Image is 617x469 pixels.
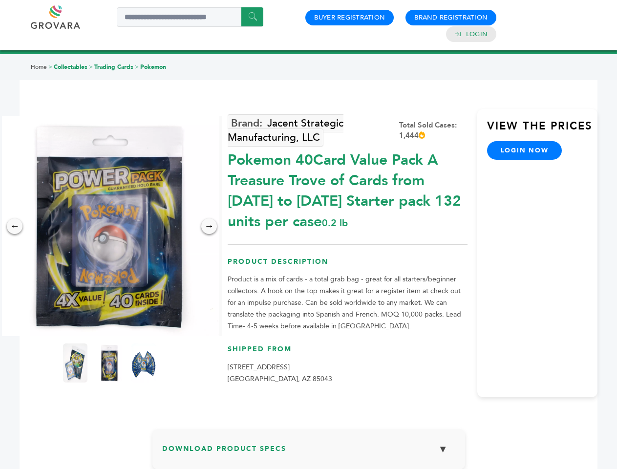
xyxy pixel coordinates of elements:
img: Pokemon 40-Card Value Pack – A Treasure Trove of Cards from 1996 to 2024 - Starter pack! 132 unit... [131,343,156,383]
h3: View the Prices [487,119,597,141]
div: → [201,218,217,234]
a: Home [31,63,47,71]
span: 0.2 lb [322,216,348,230]
button: ▼ [431,439,455,460]
input: Search a product or brand... [117,7,263,27]
a: login now [487,141,562,160]
h3: Product Description [228,257,468,274]
img: Pokemon 40-Card Value Pack – A Treasure Trove of Cards from 1996 to 2024 - Starter pack! 132 unit... [63,343,87,383]
span: > [135,63,139,71]
h3: Download Product Specs [162,439,455,467]
h3: Shipped From [228,344,468,362]
img: Pokemon 40-Card Value Pack – A Treasure Trove of Cards from 1996 to 2024 - Starter pack! 132 unit... [97,343,122,383]
p: Product is a mix of cards - a total grab bag - great for all starters/beginner collectors. A hook... [228,274,468,332]
a: Pokemon [140,63,166,71]
a: Jacent Strategic Manufacturing, LLC [228,114,343,147]
span: > [48,63,52,71]
span: > [89,63,93,71]
a: Brand Registration [414,13,488,22]
div: ← [7,218,22,234]
div: Total Sold Cases: 1,444 [399,120,468,141]
a: Login [466,30,488,39]
div: Pokemon 40Card Value Pack A Treasure Trove of Cards from [DATE] to [DATE] Starter pack 132 units ... [228,145,468,232]
a: Buyer Registration [314,13,385,22]
a: Trading Cards [94,63,133,71]
p: [STREET_ADDRESS] [GEOGRAPHIC_DATA], AZ 85043 [228,362,468,385]
a: Collectables [54,63,87,71]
